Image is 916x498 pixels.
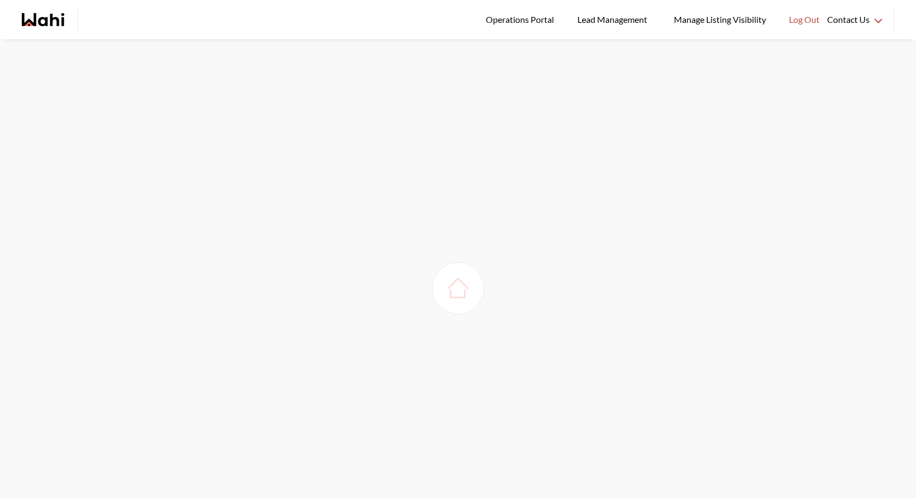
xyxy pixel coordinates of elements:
[789,13,819,27] span: Log Out
[577,13,651,27] span: Lead Management
[22,13,64,26] a: Wahi homepage
[486,13,558,27] span: Operations Portal
[671,13,769,27] span: Manage Listing Visibility
[443,273,473,303] img: loading house image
